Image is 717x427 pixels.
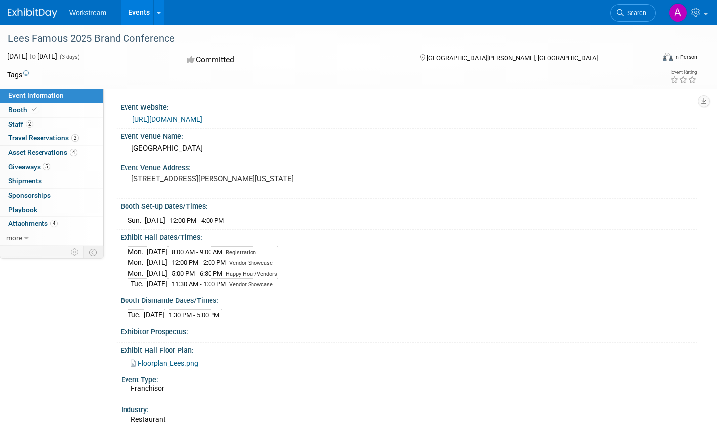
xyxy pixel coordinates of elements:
[84,246,104,258] td: Toggle Event Tabs
[121,160,697,172] div: Event Venue Address:
[0,231,103,245] a: more
[594,51,697,66] div: Event Format
[172,280,226,288] span: 11:30 AM - 1:00 PM
[121,293,697,305] div: Booth Dismantle Dates/Times:
[131,359,198,367] a: Floorplan_Lees.png
[121,100,697,112] div: Event Website:
[8,120,33,128] span: Staff
[0,189,103,203] a: Sponsorships
[8,177,42,185] span: Shipments
[128,247,147,257] td: Mon.
[8,163,50,171] span: Giveaways
[0,131,103,145] a: Travel Reservations2
[128,279,147,289] td: Tue.
[4,30,638,47] div: Lees Famous 2025 Brand Conference
[0,103,103,117] a: Booth
[131,415,166,423] span: Restaurant
[8,219,58,227] span: Attachments
[131,384,164,392] span: Franchisor
[144,310,164,320] td: [DATE]
[663,53,673,61] img: Format-Inperson.png
[0,203,103,217] a: Playbook
[169,311,219,319] span: 1:30 PM - 5:00 PM
[70,149,77,156] span: 4
[147,279,167,289] td: [DATE]
[71,134,79,142] span: 2
[121,129,697,141] div: Event Venue Name:
[121,199,697,211] div: Booth Set-up Dates/Times:
[128,257,147,268] td: Mon.
[610,4,656,22] a: Search
[8,106,39,114] span: Booth
[8,8,57,18] img: ExhibitDay
[145,215,165,226] td: [DATE]
[32,107,37,112] i: Booth reservation complete
[229,281,273,288] span: Vendor Showcase
[121,343,697,355] div: Exhibit Hall Floor Plan:
[8,134,79,142] span: Travel Reservations
[138,359,198,367] span: Floorplan_Lees.png
[172,259,226,266] span: 12:00 PM - 2:00 PM
[172,248,222,256] span: 8:00 AM - 9:00 AM
[0,217,103,231] a: Attachments4
[121,402,693,415] div: Industry:
[147,247,167,257] td: [DATE]
[172,270,222,277] span: 5:00 PM - 6:30 PM
[66,246,84,258] td: Personalize Event Tab Strip
[674,53,697,61] div: In-Person
[170,217,224,224] span: 12:00 PM - 4:00 PM
[184,51,404,69] div: Committed
[8,191,51,199] span: Sponsorships
[226,271,277,277] span: Happy Hour/Vendors
[59,54,80,60] span: (3 days)
[6,234,22,242] span: more
[669,3,687,22] img: Andrew Walters
[121,230,697,242] div: Exhibit Hall Dates/Times:
[26,120,33,128] span: 2
[147,257,167,268] td: [DATE]
[121,324,697,337] div: Exhibitor Prospectus:
[624,9,646,17] span: Search
[131,174,350,183] pre: [STREET_ADDRESS][PERSON_NAME][US_STATE]
[43,163,50,170] span: 5
[427,54,598,62] span: [GEOGRAPHIC_DATA][PERSON_NAME], [GEOGRAPHIC_DATA]
[7,52,57,60] span: [DATE] [DATE]
[128,310,144,320] td: Tue.
[28,52,37,60] span: to
[0,118,103,131] a: Staff2
[229,260,273,266] span: Vendor Showcase
[8,206,37,213] span: Playbook
[50,220,58,227] span: 4
[0,174,103,188] a: Shipments
[0,146,103,160] a: Asset Reservations4
[8,91,64,99] span: Event Information
[147,268,167,279] td: [DATE]
[128,141,690,156] div: [GEOGRAPHIC_DATA]
[670,70,697,75] div: Event Rating
[69,9,106,17] span: Workstream
[0,89,103,103] a: Event Information
[128,268,147,279] td: Mon.
[0,160,103,174] a: Giveaways5
[226,249,256,256] span: Registration
[128,215,145,226] td: Sun.
[7,70,29,80] td: Tags
[121,372,693,384] div: Event Type:
[132,115,202,123] a: [URL][DOMAIN_NAME]
[8,148,77,156] span: Asset Reservations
